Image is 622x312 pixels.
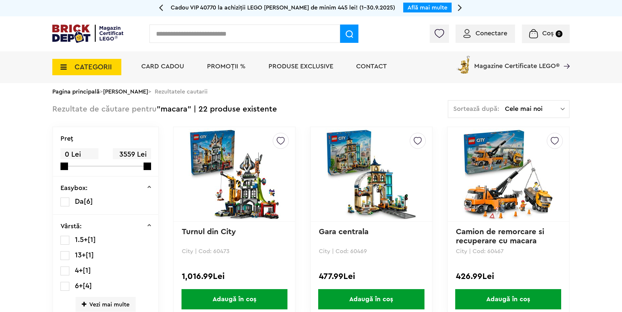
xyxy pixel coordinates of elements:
img: Turnul din City [189,129,280,220]
a: PROMOȚII % [207,63,246,70]
span: [1] [83,267,91,274]
a: Pagina principală [52,89,100,95]
span: [1] [86,251,94,259]
span: Rezultate de căutare pentru [52,105,157,113]
p: Preţ [60,135,73,142]
a: Adaugă în coș [311,289,432,309]
div: 426.99Lei [456,272,561,281]
span: Adaugă în coș [181,289,287,309]
a: Gara centrala [319,228,369,236]
a: Adaugă în coș [448,289,569,309]
a: Camion de remorcare si recuperare cu macara [456,228,546,245]
a: Conectare [463,30,507,37]
a: Află mai multe [407,5,447,10]
span: 6+ [75,282,83,289]
span: 13+ [75,251,86,259]
span: Adaugă în coș [318,289,424,309]
p: City | Cod: 60473 [182,248,287,254]
p: City | Cod: 60467 [456,248,561,254]
a: Turnul din City [182,228,236,236]
a: Produse exclusive [268,63,333,70]
span: Vezi mai multe [76,297,136,312]
span: Magazine Certificate LEGO® [474,54,560,69]
span: [4] [83,282,92,289]
span: [6] [84,198,93,205]
span: Cadou VIP 40770 la achiziții LEGO [PERSON_NAME] de minim 445 lei! (1-30.9.2025) [171,5,395,10]
img: Camion de remorcare si recuperare cu macara [462,129,554,220]
div: > > Rezultatele cautarii [52,83,570,100]
img: Gara centrala [325,129,417,220]
a: Adaugă în coș [174,289,295,309]
a: Contact [356,63,387,70]
span: CATEGORII [75,63,112,71]
div: 1,016.99Lei [182,272,287,281]
a: Magazine Certificate LEGO® [560,54,570,61]
p: City | Cod: 60469 [319,248,424,254]
span: 0 Lei [60,148,98,161]
div: "macara" | 22 produse existente [52,100,277,119]
span: 4+ [75,267,83,274]
small: 0 [556,30,562,37]
a: [PERSON_NAME] [103,89,148,95]
span: Da [75,198,84,205]
span: 3559 Lei [113,148,151,161]
span: Sortează după: [453,106,499,112]
span: Adaugă în coș [455,289,561,309]
span: [1] [88,236,96,243]
span: Coș [542,30,554,37]
span: Conectare [475,30,507,37]
a: Card Cadou [141,63,184,70]
span: 1.5+ [75,236,88,243]
div: 477.99Lei [319,272,424,281]
span: Cele mai noi [505,106,561,112]
p: Vârstă: [60,223,82,230]
p: Easybox: [60,185,88,191]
